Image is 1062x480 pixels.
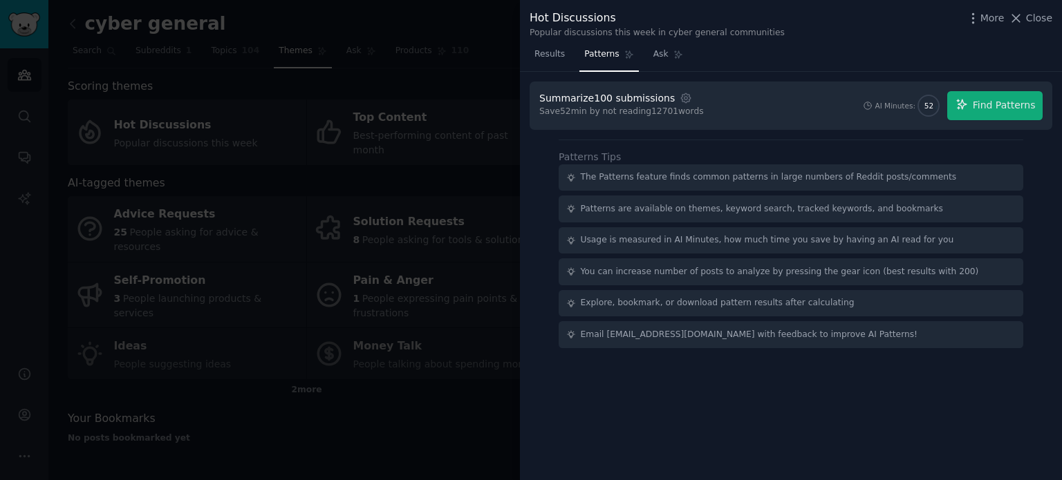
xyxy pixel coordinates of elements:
[530,44,570,72] a: Results
[581,171,957,184] div: The Patterns feature finds common patterns in large numbers of Reddit posts/comments
[579,44,638,72] a: Patterns
[530,27,785,39] div: Popular discussions this week in cyber general communities
[924,101,933,111] span: 52
[581,266,979,278] div: You can increase number of posts to analyze by pressing the gear icon (best results with 200)
[539,91,675,106] div: Summarize 100 submissions
[947,91,1043,120] button: Find Patterns
[1009,11,1052,26] button: Close
[875,101,915,111] div: AI Minutes:
[973,98,1036,113] span: Find Patterns
[653,48,669,61] span: Ask
[581,297,855,309] div: Explore, bookmark, or download pattern results after calculating
[966,11,1005,26] button: More
[649,44,688,72] a: Ask
[980,11,1005,26] span: More
[1026,11,1052,26] span: Close
[581,329,918,341] div: Email [EMAIL_ADDRESS][DOMAIN_NAME] with feedback to improve AI Patterns!
[581,203,943,215] div: Patterns are available on themes, keyword search, tracked keywords, and bookmarks
[534,48,565,61] span: Results
[539,106,704,118] div: Save 52 min by not reading 12701 words
[559,151,621,162] label: Patterns Tips
[584,48,619,61] span: Patterns
[530,10,785,27] div: Hot Discussions
[581,234,954,247] div: Usage is measured in AI Minutes, how much time you save by having an AI read for you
